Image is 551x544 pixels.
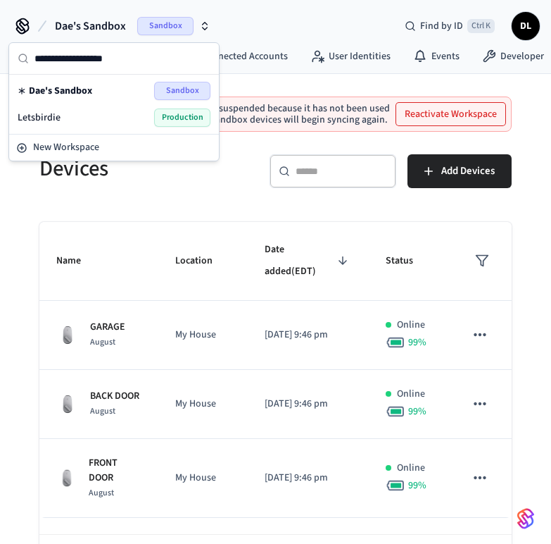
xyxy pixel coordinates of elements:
span: Find by ID [420,19,463,33]
span: Status [386,250,431,272]
p: GARAGE [90,320,125,335]
div: Suggestions [9,75,219,134]
p: Online [397,387,425,402]
a: User Identities [299,44,402,69]
span: 99 % [408,404,426,419]
button: New Workspace [11,136,217,159]
span: 99 % [408,335,426,350]
p: BACK DOOR [90,389,139,404]
img: August Wifi Smart Lock 3rd Gen, Silver, Front [56,392,79,415]
table: sticky table [39,222,512,518]
p: My House [175,397,231,412]
span: 99 % [408,478,426,493]
button: Add Devices [407,154,512,188]
p: My House [175,328,231,342]
h5: Devices [39,154,253,183]
a: Connected Accounts [172,44,299,69]
span: Dae's Sandbox [55,18,126,35]
button: Reactivate Workspace [396,103,505,125]
p: FRONT DOOR [89,456,141,486]
span: Date added(EDT) [265,239,352,283]
p: Online [397,318,425,333]
p: Online [397,461,425,476]
span: New Workspace [33,140,99,155]
span: August [89,487,114,499]
p: This sandbox workspace is currently suspended because it has not been used in over 2 weeks. Once ... [63,103,391,125]
span: Dae's Sandbox [29,84,92,98]
span: Location [175,250,231,272]
button: DL [512,12,540,40]
img: SeamLogoGradient.69752ec5.svg [517,507,534,530]
span: Letsbirdie [18,111,61,125]
p: My House [175,471,231,486]
span: Add Devices [441,162,495,180]
span: DL [513,13,538,39]
img: August Wifi Smart Lock 3rd Gen, Silver, Front [56,467,77,488]
span: Production [154,109,210,127]
span: Name [56,250,99,272]
span: Sandbox [137,17,194,35]
span: August [90,336,115,348]
span: August [90,405,115,417]
span: Sandbox [154,82,210,100]
p: [DATE] 9:46 pm [265,397,352,412]
a: Events [402,44,471,69]
div: Find by IDCtrl K [393,13,506,39]
span: Ctrl K [467,19,495,33]
p: [DATE] 9:46 pm [265,328,352,342]
p: [DATE] 9:46 pm [265,471,352,486]
img: August Wifi Smart Lock 3rd Gen, Silver, Front [56,323,79,346]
